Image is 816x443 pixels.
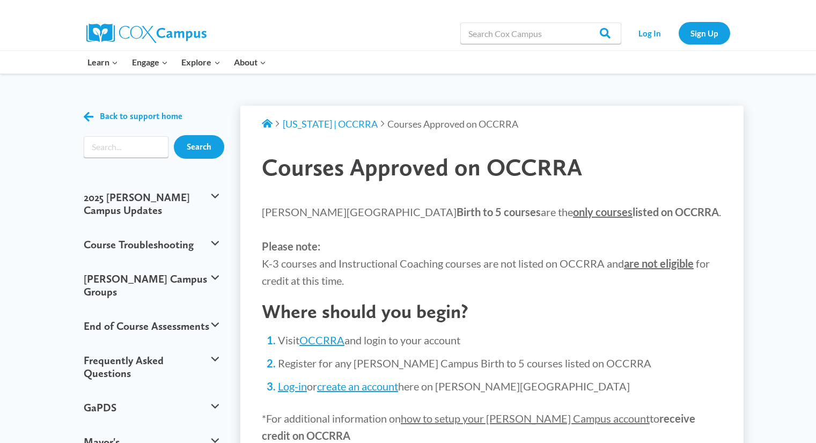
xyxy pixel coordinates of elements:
[234,55,266,69] span: About
[78,390,225,425] button: GaPDS
[78,227,225,262] button: Course Troubleshooting
[81,51,273,73] nav: Primary Navigation
[262,412,695,442] strong: receive credit on OCCRRA
[624,257,694,270] strong: are not eligible
[78,343,225,390] button: Frequently Asked Questions
[84,109,182,124] a: Back to support home
[78,309,225,343] button: End of Course Assessments
[573,205,633,218] span: only courses
[457,205,541,218] strong: Birth to 5 courses
[78,262,225,309] button: [PERSON_NAME] Campus Groups
[262,153,582,181] span: Courses Approved on OCCRRA
[679,22,730,44] a: Sign Up
[278,356,722,371] li: Register for any [PERSON_NAME] Campus Birth to 5 courses listed on OCCRRA
[278,379,722,394] li: or here on [PERSON_NAME][GEOGRAPHIC_DATA]
[87,55,118,69] span: Learn
[283,118,378,130] a: [US_STATE] | OCCRRA
[262,118,273,130] a: Support Home
[387,118,518,130] span: Courses Approved on OCCRRA
[262,203,722,289] p: [PERSON_NAME][GEOGRAPHIC_DATA] are the . K-3 courses and Instructional Coaching courses are not l...
[401,412,650,425] span: how to setup your [PERSON_NAME] Campus account
[78,180,225,227] button: 2025 [PERSON_NAME] Campus Updates
[278,333,722,348] li: Visit and login to your account
[100,111,182,121] span: Back to support home
[84,136,169,158] input: Search input
[262,300,722,323] h2: Where should you begin?
[460,23,621,44] input: Search Cox Campus
[84,136,169,158] form: Search form
[627,22,730,44] nav: Secondary Navigation
[181,55,220,69] span: Explore
[278,380,307,393] a: Log-in
[262,240,320,253] strong: Please note:
[627,22,673,44] a: Log In
[86,24,207,43] img: Cox Campus
[573,205,719,218] strong: listed on OCCRRA
[132,55,168,69] span: Engage
[174,135,224,159] input: Search
[299,334,344,346] a: OCCRRA
[317,380,398,393] a: create an account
